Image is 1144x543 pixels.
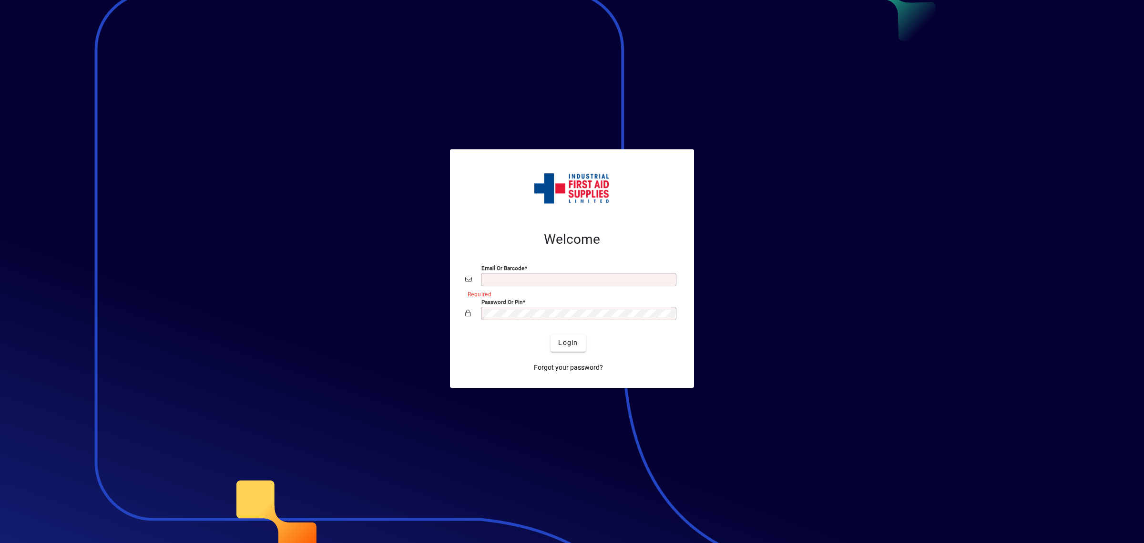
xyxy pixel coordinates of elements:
mat-label: Password or Pin [481,298,522,305]
span: Forgot your password? [534,363,603,373]
a: Forgot your password? [530,359,607,376]
mat-error: Required [468,289,671,299]
h2: Welcome [465,231,679,248]
mat-label: Email or Barcode [481,264,524,271]
button: Login [551,334,585,352]
span: Login [558,338,578,348]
